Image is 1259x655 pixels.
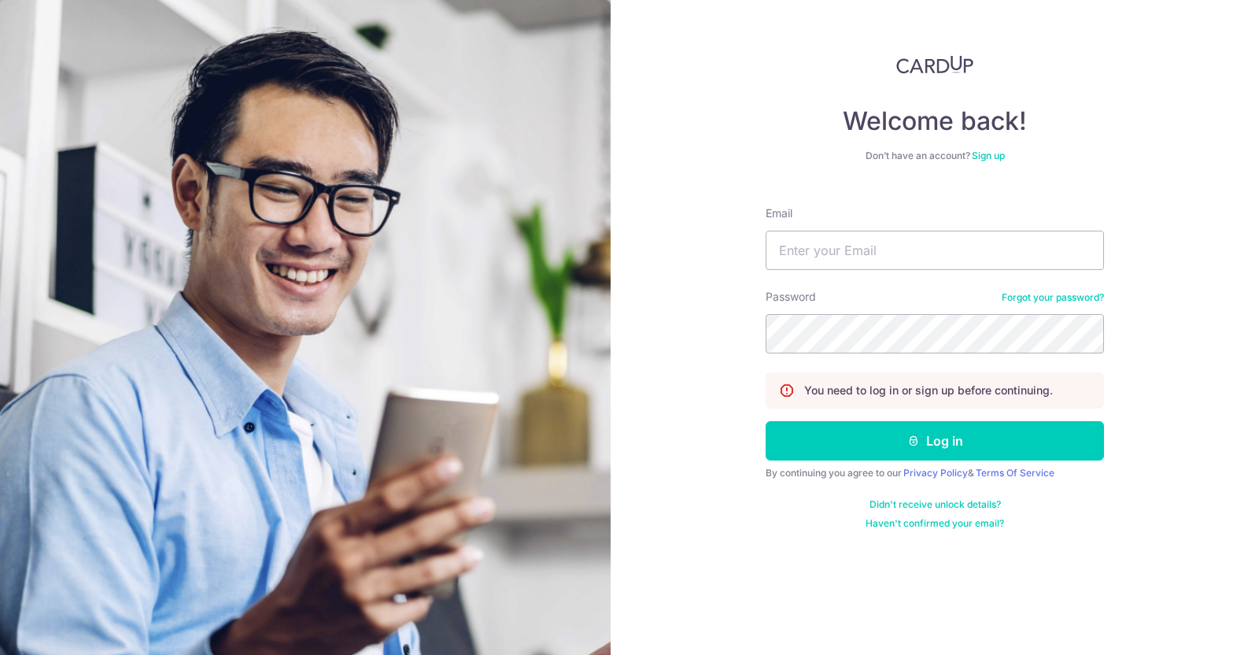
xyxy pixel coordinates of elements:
[766,421,1104,461] button: Log in
[766,205,792,221] label: Email
[766,231,1104,270] input: Enter your Email
[972,150,1005,161] a: Sign up
[866,517,1004,530] a: Haven't confirmed your email?
[766,289,816,305] label: Password
[804,383,1053,398] p: You need to log in or sign up before continuing.
[766,467,1104,479] div: By continuing you agree to our &
[766,150,1104,162] div: Don’t have an account?
[766,105,1104,137] h4: Welcome back!
[869,498,1001,511] a: Didn't receive unlock details?
[896,55,973,74] img: CardUp Logo
[903,467,968,479] a: Privacy Policy
[976,467,1054,479] a: Terms Of Service
[1002,291,1104,304] a: Forgot your password?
